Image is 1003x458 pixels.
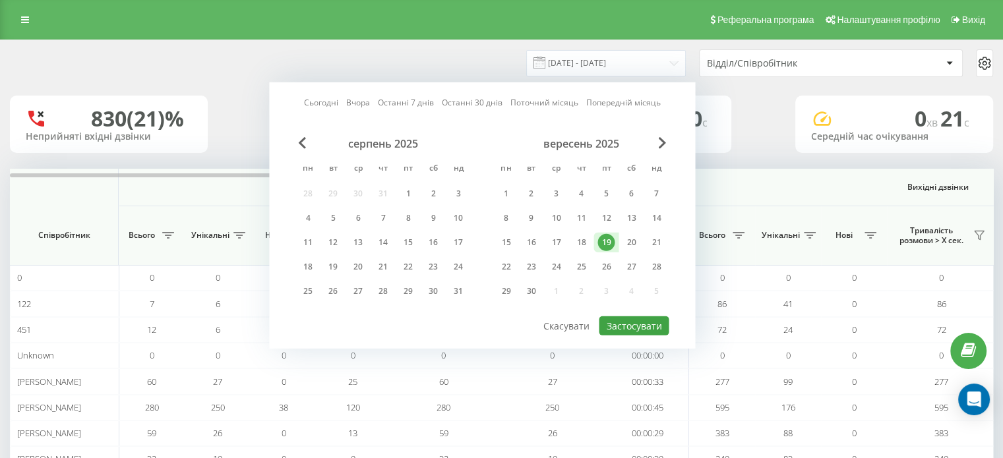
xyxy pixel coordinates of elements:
div: ср 3 вер 2025 р. [543,184,568,204]
div: вт 26 серп 2025 р. [320,281,346,301]
span: Унікальні [191,230,229,241]
div: пн 22 вер 2025 р. [493,257,518,277]
div: 3 [547,185,564,202]
div: 25 [572,258,590,275]
span: Тривалість розмови > Х сек. [894,225,969,246]
span: [PERSON_NAME] [17,401,81,413]
span: 250 [545,401,559,413]
span: 0 [150,349,154,361]
div: сб 16 серп 2025 р. [421,233,446,252]
div: пт 5 вер 2025 р. [593,184,619,204]
span: 277 [715,376,729,387]
div: 4 [572,185,590,202]
span: 6 [216,324,220,335]
span: 176 [781,401,795,413]
span: 86 [717,298,727,310]
div: 6 [623,185,640,202]
div: чт 21 серп 2025 р. [371,257,396,277]
div: чт 11 вер 2025 р. [568,208,593,228]
span: c [964,115,969,130]
span: 0 [282,349,286,361]
div: нд 28 вер 2025 р. [644,257,669,277]
div: чт 4 вер 2025 р. [568,184,593,204]
div: пн 8 вер 2025 р. [493,208,518,228]
div: 18 [572,234,590,251]
div: пт 26 вер 2025 р. [593,257,619,277]
span: 0 [720,349,725,361]
div: пт 15 серп 2025 р. [396,233,421,252]
div: вересень 2025 [493,137,669,150]
div: сб 13 вер 2025 р. [619,208,644,228]
div: Open Intercom Messenger [958,384,990,415]
div: 23 [425,258,442,275]
div: вт 12 серп 2025 р. [320,233,346,252]
div: 9 [522,210,539,227]
div: 25 [299,283,317,300]
a: Попередній місяць [586,96,661,109]
div: 24 [450,258,467,275]
span: Вхідні дзвінки [153,182,654,192]
div: вт 5 серп 2025 р. [320,208,346,228]
div: 2 [425,185,442,202]
div: Відділ/Співробітник [707,58,865,69]
div: 28 [375,283,392,300]
span: 41 [783,298,793,310]
span: 0 [852,401,857,413]
div: 22 [400,258,417,275]
span: 383 [715,427,729,439]
div: пн 15 вер 2025 р. [493,233,518,252]
div: 18 [299,258,317,275]
div: ср 10 вер 2025 р. [543,208,568,228]
div: 26 [324,283,342,300]
div: пн 1 вер 2025 р. [493,184,518,204]
span: хв [927,115,940,130]
div: пн 29 вер 2025 р. [493,281,518,301]
abbr: п’ятниця [398,159,418,179]
div: сб 20 вер 2025 р. [619,233,644,252]
span: 595 [715,401,729,413]
div: 31 [450,283,467,300]
div: Неприйняті вхідні дзвінки [26,131,192,142]
td: 00:00:29 [607,420,689,446]
div: сб 6 вер 2025 р. [619,184,644,204]
span: 0 [441,349,446,361]
div: 10 [547,210,564,227]
td: 00:00:33 [607,368,689,394]
div: пт 1 серп 2025 р. [396,184,421,204]
span: 0 [720,272,725,283]
div: 3 [450,185,467,202]
span: 99 [783,376,793,387]
div: 24 [547,258,564,275]
div: 8 [497,210,514,227]
span: 60 [439,376,448,387]
span: 72 [717,324,727,335]
span: 0 [915,104,940,132]
a: Останні 30 днів [442,96,502,109]
span: 120 [346,401,360,413]
span: 38 [279,401,288,413]
div: вт 19 серп 2025 р. [320,257,346,277]
div: 15 [400,234,417,251]
div: сб 30 серп 2025 р. [421,281,446,301]
span: Нові [828,230,861,241]
div: 27 [350,283,367,300]
abbr: середа [546,159,566,179]
div: 19 [324,258,342,275]
div: 15 [497,234,514,251]
div: пн 4 серп 2025 р. [295,208,320,228]
div: ср 17 вер 2025 р. [543,233,568,252]
span: 0 [216,272,220,283]
div: 26 [597,258,615,275]
div: пт 19 вер 2025 р. [593,233,619,252]
abbr: неділя [448,159,468,179]
div: 830 (21)% [91,106,184,131]
a: Останні 7 днів [378,96,434,109]
span: 250 [211,401,225,413]
abbr: четвер [571,159,591,179]
div: ср 13 серп 2025 р. [346,233,371,252]
div: пн 11 серп 2025 р. [295,233,320,252]
span: 451 [17,324,31,335]
span: 0 [351,349,355,361]
span: Унікальні [762,230,800,241]
span: 0 [282,376,286,387]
